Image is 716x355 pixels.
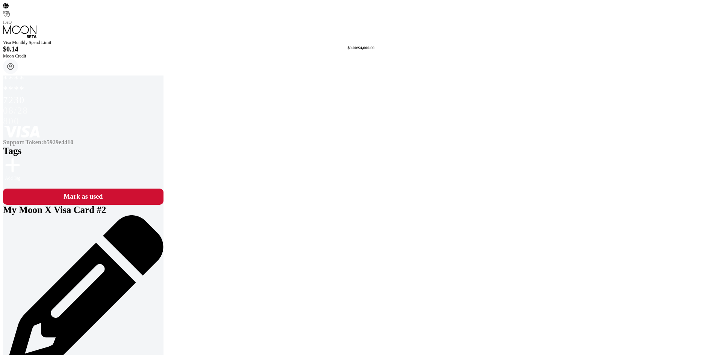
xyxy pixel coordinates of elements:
div: 08/28 [3,106,163,116]
div: Mark as used [7,192,160,201]
div: 08/28 [3,104,163,115]
div: My Moon X Visa Card #2 [3,205,147,215]
div: 7230 [3,95,163,106]
div: Support Token:b5929e4410 [3,139,163,146]
div: Mark as used [3,189,163,205]
div: 800 [3,116,163,127]
div: Add Tag [5,156,20,181]
div: 800 [3,115,163,125]
div: EN [3,10,11,16]
div: Tags [3,146,163,156]
div: Support Token: b5929e4410 [3,139,163,146]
